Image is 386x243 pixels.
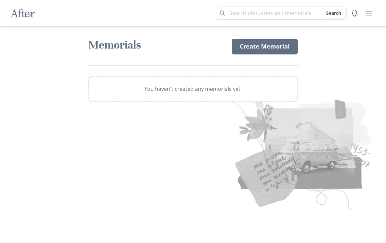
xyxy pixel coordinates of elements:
button: Search [322,8,345,18]
img: Collage of old pictures and notes [184,91,377,213]
input: Search term [216,7,347,20]
button: user menu [362,7,376,20]
a: Create Memorial [232,39,298,54]
h1: Memorials [88,38,224,52]
button: Notifications [348,7,361,20]
p: You haven't created any memorials yet. [144,85,242,93]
